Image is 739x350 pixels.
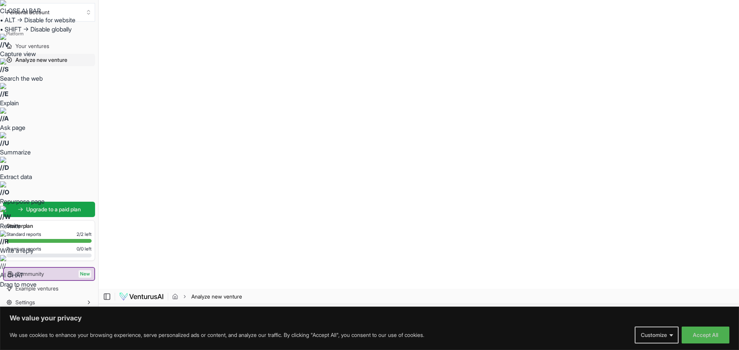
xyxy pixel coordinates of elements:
p: We use cookies to enhance your browsing experience, serve personalized ads or content, and analyz... [10,330,424,340]
span: Settings [15,299,35,306]
p: We value your privacy [10,314,729,323]
nav: breadcrumb [172,293,242,300]
button: Customize [635,327,679,343]
button: Accept All [682,327,729,343]
img: logo [119,292,164,301]
span: Analyze new venture [191,293,242,300]
button: Settings [3,296,95,309]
